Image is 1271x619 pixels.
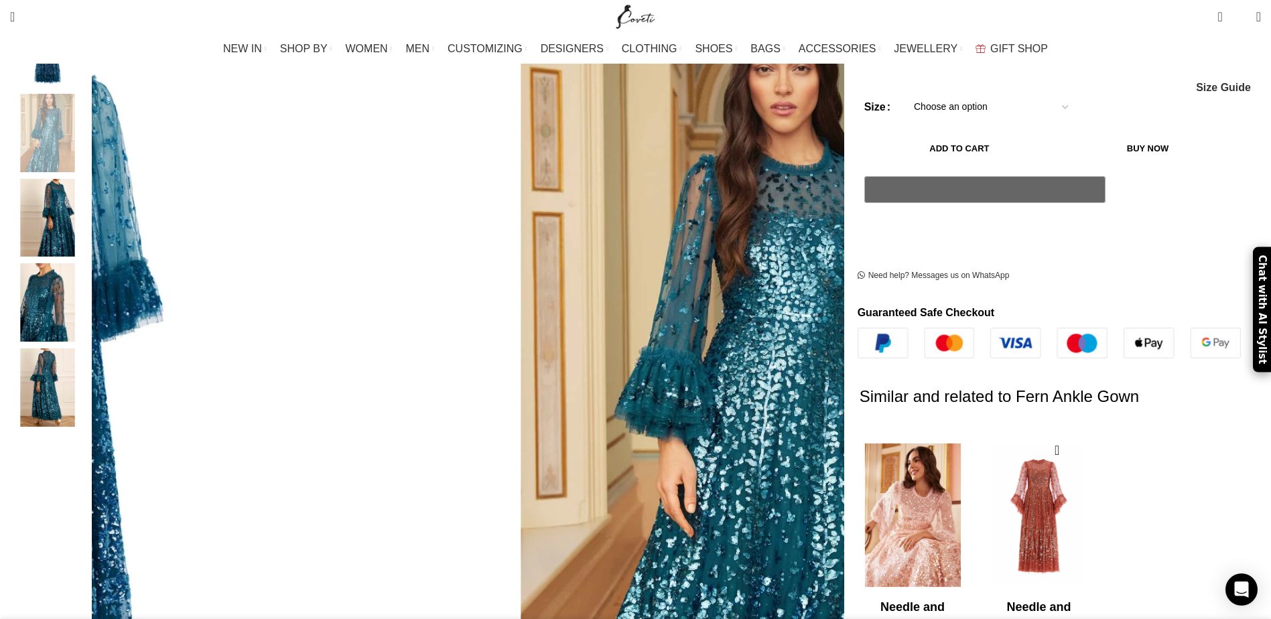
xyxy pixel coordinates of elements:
[7,94,88,179] div: 2 / 5
[750,42,780,55] span: BAGS
[541,42,604,55] span: DESIGNERS
[864,135,1055,163] button: Add to cart
[280,36,332,62] a: SHOP BY
[7,179,88,257] img: Needle and Thread
[3,3,21,30] a: Search
[406,36,434,62] a: MEN
[7,263,88,348] div: 4 / 5
[613,10,658,21] a: Site logo
[7,348,88,433] div: 5 / 5
[406,42,430,55] span: MEN
[976,36,1048,62] a: GIFT SHOP
[864,99,890,117] label: Size
[1211,3,1229,30] a: 0
[7,179,88,264] div: 3 / 5
[1195,82,1251,93] a: Size Guide
[695,42,732,55] span: SHOES
[990,42,1048,55] span: GIFT SHOP
[894,42,957,55] span: JEWELLERY
[858,328,1241,359] img: guaranteed-safe-checkout-bordered.j
[799,42,876,55] span: ACCESSORIES
[3,36,1268,62] div: Main navigation
[622,42,677,55] span: CLOTHING
[448,36,527,62] a: CUSTOMIZING
[799,36,881,62] a: ACCESSORIES
[860,358,1243,435] h2: Similar and related to Fern Ankle Gown
[1196,82,1251,93] span: Size Guide
[280,42,328,55] span: SHOP BY
[1061,135,1234,163] button: Buy now
[862,210,1108,243] iframe: Secure express checkout frame
[1235,13,1246,23] span: 0
[541,36,608,62] a: DESIGNERS
[346,36,393,62] a: WOMEN
[448,42,523,55] span: CUSTOMIZING
[346,42,388,55] span: WOMEN
[223,36,267,62] a: NEW IN
[750,36,785,62] a: BAGS
[7,348,88,427] img: Fern Ankle Gown - Image 5
[1225,573,1258,606] div: Open Intercom Messenger
[858,271,1010,281] a: Need help? Messages us on WhatsApp
[864,176,1106,203] button: Pay with GPay
[622,36,682,62] a: CLOTHING
[1049,442,1065,459] a: Quick view
[858,432,967,598] img: Needle-and-Thread-Fern-Ankle-Gown-2.jpg
[858,307,995,318] strong: Guaranteed Safe Checkout
[894,36,962,62] a: JEWELLERY
[1219,7,1229,17] span: 0
[986,435,1092,596] img: Needle-and-Thread-Fern-Ankle-Gown-4.jpg
[923,442,939,459] a: Quick view
[223,42,262,55] span: NEW IN
[1233,3,1246,30] div: My Wishlist
[7,94,88,172] img: Needle and Thread dress
[695,36,737,62] a: SHOES
[7,263,88,342] img: Needle and Thread dress
[976,44,986,53] img: GiftBag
